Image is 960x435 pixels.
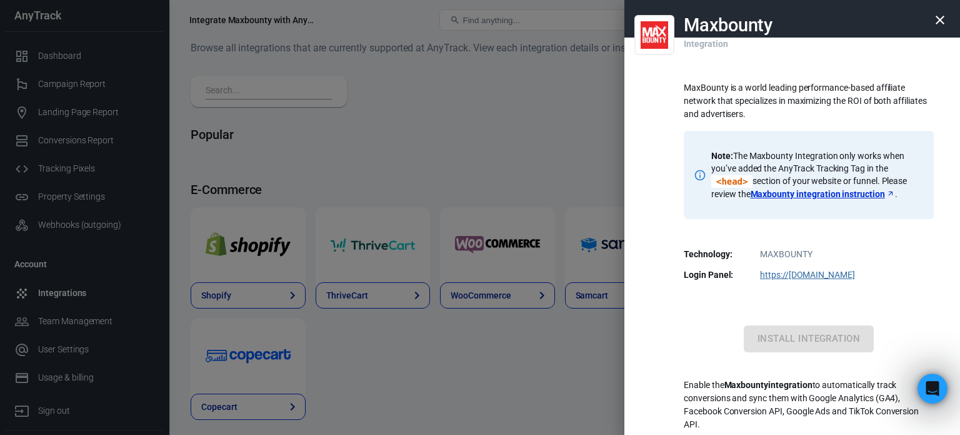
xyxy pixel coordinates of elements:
img: Maxbounty [641,18,668,53]
p: Integration [684,25,727,51]
code: Click to copy [711,175,752,188]
h2: Maxbounty [684,15,772,35]
a: Maxbounty integration instruction [751,188,895,200]
strong: Maxbounty integration [724,380,812,390]
dt: Technology: [684,248,746,261]
p: MaxBounty is a world leading performance-based affiliate network that specializes in maximizing t... [684,81,934,121]
iframe: Intercom live chat [917,374,947,404]
p: The Maxbounty Integration only works when you’ve added the AnyTrack Tracking Tag in the section o... [711,150,919,200]
strong: Note: [711,151,733,161]
a: https://[DOMAIN_NAME] [760,270,855,280]
p: Enable the to automatically track conversions and sync them with Google Analytics (GA4), Facebook... [684,379,934,431]
dd: MAXBOUNTY [691,248,926,261]
dt: Login Panel: [684,269,746,282]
